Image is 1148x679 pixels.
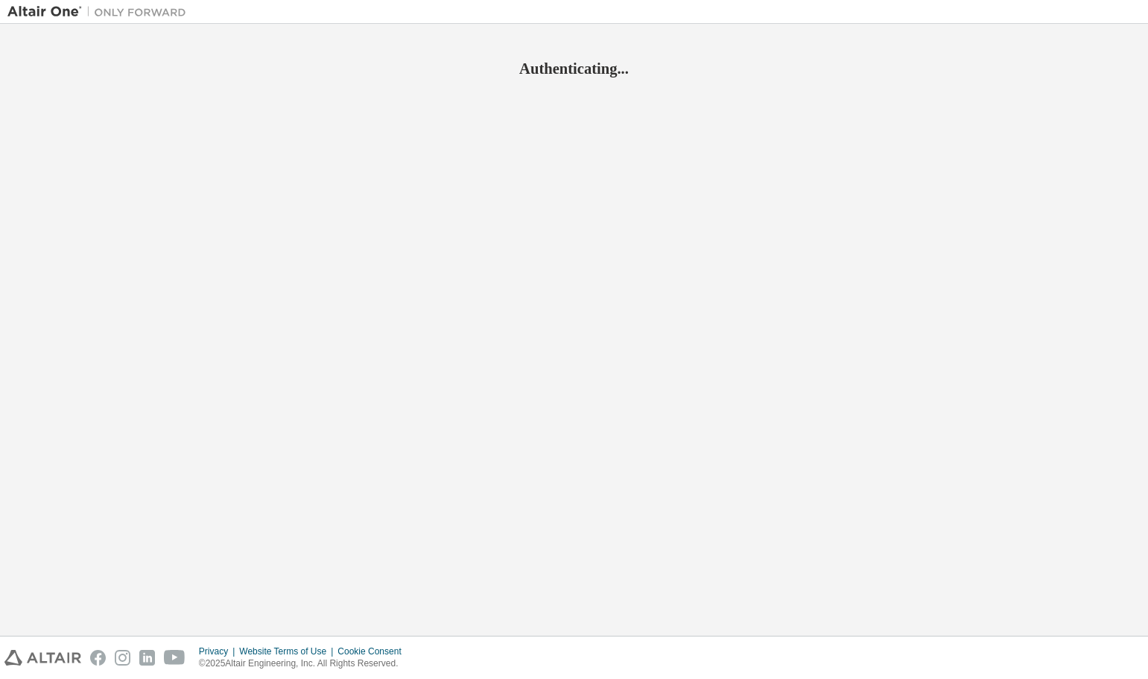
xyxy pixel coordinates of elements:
[7,59,1141,78] h2: Authenticating...
[164,650,185,666] img: youtube.svg
[199,645,239,657] div: Privacy
[115,650,130,666] img: instagram.svg
[4,650,81,666] img: altair_logo.svg
[139,650,155,666] img: linkedin.svg
[199,657,410,670] p: © 2025 Altair Engineering, Inc. All Rights Reserved.
[239,645,337,657] div: Website Terms of Use
[337,645,410,657] div: Cookie Consent
[90,650,106,666] img: facebook.svg
[7,4,194,19] img: Altair One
